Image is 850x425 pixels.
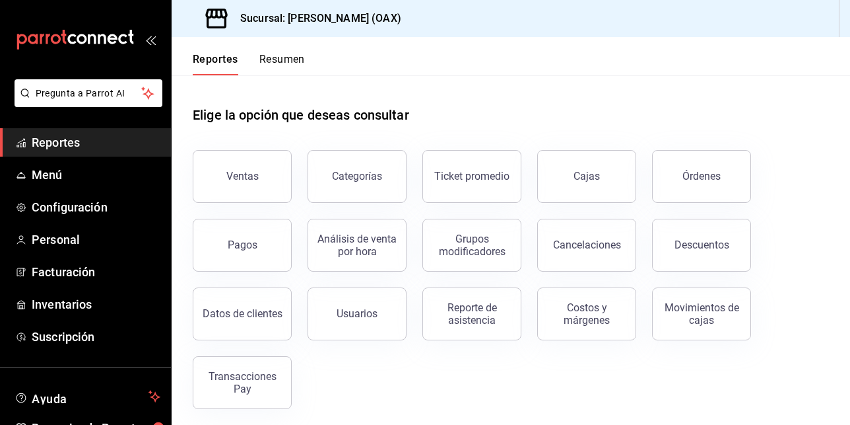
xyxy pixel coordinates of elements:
[15,79,162,107] button: Pregunta a Parrot AI
[193,53,238,75] button: Reportes
[32,198,160,216] span: Configuración
[674,239,729,251] div: Descuentos
[652,150,751,203] button: Órdenes
[32,263,160,281] span: Facturación
[431,301,513,327] div: Reporte de asistencia
[193,150,292,203] button: Ventas
[32,295,160,313] span: Inventarios
[145,34,156,45] button: open_drawer_menu
[32,328,160,346] span: Suscripción
[201,370,283,395] div: Transacciones Pay
[422,288,521,340] button: Reporte de asistencia
[308,150,407,203] button: Categorías
[32,166,160,184] span: Menú
[259,53,305,75] button: Resumen
[193,356,292,409] button: Transacciones Pay
[422,150,521,203] button: Ticket promedio
[193,53,305,75] div: navigation tabs
[9,96,162,110] a: Pregunta a Parrot AI
[652,219,751,272] button: Descuentos
[434,170,509,182] div: Ticket promedio
[203,307,282,320] div: Datos de clientes
[228,239,257,251] div: Pagos
[337,307,377,320] div: Usuarios
[537,150,636,203] button: Cajas
[682,170,721,182] div: Órdenes
[230,11,401,26] h3: Sucursal: [PERSON_NAME] (OAX)
[32,231,160,249] span: Personal
[193,288,292,340] button: Datos de clientes
[32,389,143,405] span: Ayuda
[308,219,407,272] button: Análisis de venta por hora
[537,288,636,340] button: Costos y márgenes
[431,233,513,258] div: Grupos modificadores
[32,134,160,151] span: Reportes
[226,170,259,182] div: Ventas
[553,239,621,251] div: Cancelaciones
[316,233,398,258] div: Análisis de venta por hora
[422,219,521,272] button: Grupos modificadores
[652,288,751,340] button: Movimientos de cajas
[537,219,636,272] button: Cancelaciones
[546,301,628,327] div: Costos y márgenes
[661,301,742,327] div: Movimientos de cajas
[36,87,142,100] span: Pregunta a Parrot AI
[193,105,409,125] h1: Elige la opción que deseas consultar
[332,170,382,182] div: Categorías
[573,170,600,182] div: Cajas
[193,219,292,272] button: Pagos
[308,288,407,340] button: Usuarios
